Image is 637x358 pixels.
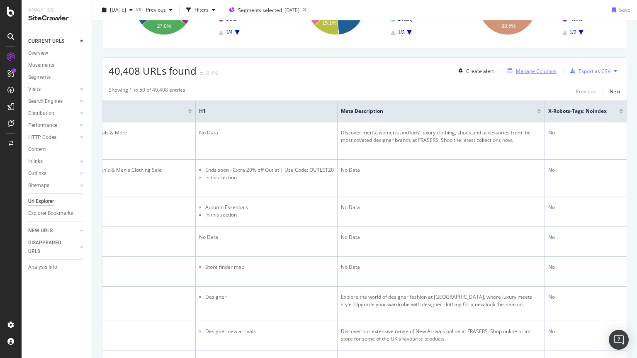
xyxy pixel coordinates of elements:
[200,72,203,75] img: Equal
[28,37,78,46] a: CURRENT URLS
[548,293,623,301] div: No
[548,204,623,211] div: No
[205,211,334,219] li: In this section
[569,16,583,22] text: Home
[516,68,557,75] div: Manage Columns
[619,6,630,13] div: Save
[199,234,334,241] div: No Data
[199,107,321,115] span: H1
[284,7,299,14] div: [DATE]
[199,129,334,136] div: No Data
[28,109,78,118] a: Distribution
[99,3,136,17] button: [DATE]
[466,68,494,75] div: Create alert
[341,166,541,174] div: No Data
[28,181,49,190] div: Sitemaps
[109,64,197,78] span: 40,408 URLs found
[205,70,218,77] div: -0.1%
[28,121,57,130] div: Performance
[28,181,78,190] a: Sitemaps
[205,166,334,174] li: Ends soon - Extra 20% off Outlet | Use Code: OUTLET20
[28,197,54,206] div: Url Explorer
[398,16,413,22] text: Beauty
[548,234,623,241] div: No
[28,73,86,82] a: Segments
[28,85,78,94] a: Visits
[609,330,629,350] div: Open Intercom Messenger
[579,68,610,75] div: Export as CSV
[341,204,541,211] div: No Data
[548,328,623,335] div: No
[109,86,185,96] div: Showing 1 to 50 of 40,408 entries
[238,7,282,14] span: Segments selected
[28,85,41,94] div: Visits
[28,7,85,14] div: Analytics
[548,166,623,174] div: No
[205,174,334,181] li: In this section
[28,226,53,235] div: NEW URLS
[28,97,78,106] a: Search Engines
[341,107,525,115] span: Meta Description
[28,133,78,142] a: HTTP Codes
[195,6,209,13] div: Filters
[341,234,541,241] div: No Data
[28,226,78,235] a: NEW URLS
[28,239,78,256] a: DISAPPEARED URLS
[28,263,57,272] div: Analysis Info
[205,263,334,271] li: Store finder map
[455,64,494,78] button: Create alert
[28,61,54,70] div: Movements
[28,109,54,118] div: Distribution
[341,129,541,144] div: Discover men’s, women’s and kids’ luxury clothing, shoes and accessories from the most coveted de...
[28,145,46,154] div: Content
[567,64,610,78] button: Export as CSV
[341,263,541,271] div: No Data
[576,86,596,96] button: Previous
[28,133,56,142] div: HTTP Codes
[226,29,233,35] text: 1/4
[143,3,176,17] button: Previous
[28,209,86,218] a: Explorer Bookmarks
[610,88,620,95] div: Next
[226,3,299,17] button: Segments selected[DATE]
[28,37,64,46] div: CURRENT URLS
[28,49,86,58] a: Overview
[398,29,405,35] text: 1/3
[143,6,166,13] span: Previous
[28,73,51,82] div: Segments
[28,263,86,272] a: Analysis Info
[569,29,576,35] text: 1/2
[28,209,73,218] div: Explorer Bookmarks
[205,204,334,211] li: Autumn Essentials
[136,5,143,12] span: vs
[28,145,86,154] a: Content
[610,86,620,96] button: Next
[548,263,623,271] div: No
[28,61,86,70] a: Movements
[548,107,607,115] span: X-Robots-Tags: Noindex
[548,129,623,136] div: No
[28,97,63,106] div: Search Engines
[183,3,219,17] button: Filters
[28,157,43,166] div: Inlinks
[340,16,354,22] text: 20.6%
[28,197,86,206] a: Url Explorer
[502,23,516,29] text: 98.5%
[226,16,238,22] text: Other
[28,157,78,166] a: Inlinks
[110,6,126,13] span: 2025 Oct. 5th
[205,328,334,335] li: Designer new arrivals
[28,169,78,178] a: Outlinks
[28,169,46,178] div: Outlinks
[157,23,171,29] text: 27.8%
[341,293,541,308] div: Explore the world of designer fashion at [GEOGRAPHIC_DATA], where luxury meets style. Upgrade you...
[28,49,48,58] div: Overview
[28,121,78,130] a: Performance
[322,20,336,26] text: 15.1%
[28,239,70,256] div: DISAPPEARED URLS
[28,14,85,23] div: SiteCrawler
[576,88,596,95] div: Previous
[205,293,334,301] li: Designer
[341,328,541,343] div: Discover our extensive range of New Arrivals online at FRASERS. Shop online or in-store for some ...
[504,66,557,76] button: Manage Columns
